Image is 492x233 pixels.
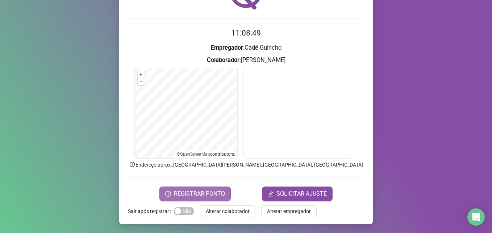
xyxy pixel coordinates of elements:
button: REGISTRAR PONTO [159,187,231,201]
li: © contributors. [177,152,235,157]
span: SOLICITAR AJUSTE [276,189,327,198]
button: – [138,78,145,85]
button: editSOLICITAR AJUSTE [262,187,333,201]
span: info-circle [129,161,135,168]
span: edit [268,191,274,197]
div: Open Intercom Messenger [467,208,485,226]
h3: : Cadê Guincho [128,43,364,53]
time: 11:08:49 [231,29,261,37]
button: Alterar empregador [261,205,317,217]
span: Alterar empregador [267,207,311,215]
p: Endereço aprox. : [GEOGRAPHIC_DATA][PERSON_NAME], [GEOGRAPHIC_DATA], [GEOGRAPHIC_DATA] [128,161,364,169]
strong: Colaborador [207,57,239,64]
h3: : [PERSON_NAME] [128,56,364,65]
strong: Empregador [211,44,243,51]
a: OpenStreetMap [180,152,210,157]
label: Sair após registrar [128,205,174,217]
button: + [138,71,145,78]
span: Alterar colaborador [206,207,250,215]
button: Alterar colaborador [200,205,255,217]
span: clock-circle [165,191,171,197]
span: REGISTRAR PONTO [174,189,225,198]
